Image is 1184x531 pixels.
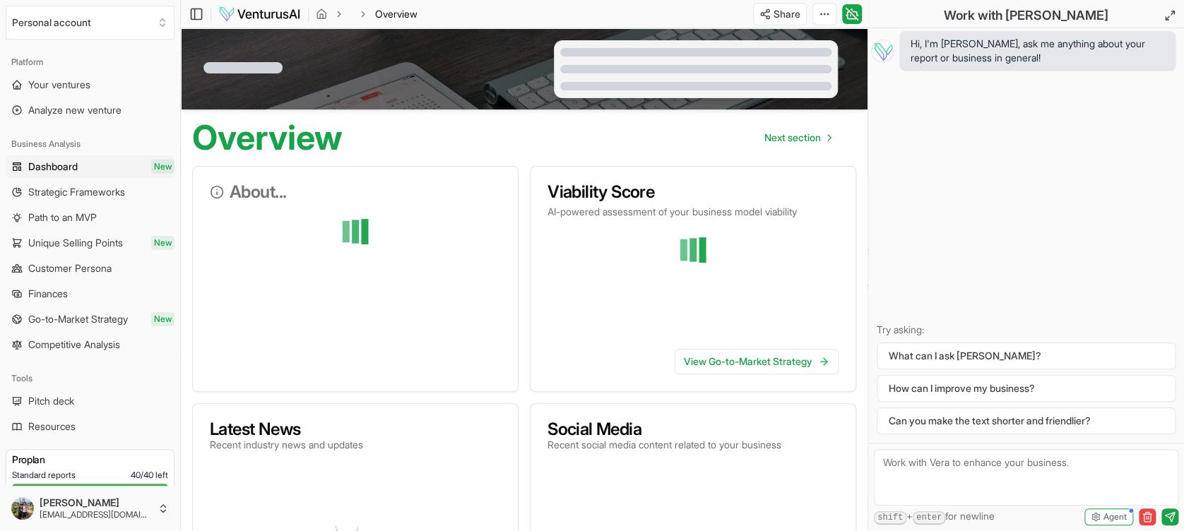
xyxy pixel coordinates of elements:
span: Share [774,7,800,21]
span: Next section [764,131,821,145]
p: Recent industry news and updates [210,438,363,452]
kbd: shift [874,511,906,525]
a: Customer Persona [6,257,174,280]
h3: About ... [210,184,501,201]
kbd: enter [913,511,945,525]
div: Business Analysis [6,133,174,155]
span: New [151,160,174,174]
span: Dashboard [28,160,78,174]
span: 40 / 40 left [131,470,168,481]
h1: Overview [192,121,343,155]
p: Recent social media content related to your business [547,438,781,452]
span: Go-to-Market Strategy [28,312,128,326]
a: Path to an MVP [6,206,174,229]
button: How can I improve my business? [877,375,1176,402]
button: What can I ask [PERSON_NAME]? [877,342,1176,369]
span: [EMAIL_ADDRESS][DOMAIN_NAME] [40,509,152,520]
span: Your ventures [28,78,90,92]
span: + for newline [874,509,995,525]
button: Can you make the text shorter and friendlier? [877,407,1176,434]
span: Overview [375,7,418,21]
button: [PERSON_NAME][EMAIL_ADDRESS][DOMAIN_NAME] [6,491,174,525]
a: View Go-to-Market Strategy [675,349,839,374]
a: DashboardNew [6,155,174,178]
span: Resources [28,419,76,434]
a: Go to next page [753,124,842,152]
a: Go-to-Market StrategyNew [6,308,174,330]
nav: breadcrumb [316,7,418,21]
span: Pitch deck [28,394,74,408]
img: Vera [871,40,894,62]
a: Competitive Analysis [6,333,174,356]
button: Share [753,3,807,25]
a: Finances [6,282,174,305]
span: Standard reports [12,470,76,481]
button: Select an organization [6,6,174,40]
span: Competitive Analysis [28,338,120,352]
h3: Pro plan [12,453,168,467]
button: Agent [1084,508,1133,525]
a: Unique Selling PointsNew [6,232,174,254]
span: Analyze new venture [28,103,122,117]
p: Try asking: [877,323,1176,337]
h3: Latest News [210,421,363,438]
h3: Viability Score [547,184,839,201]
span: Strategic Frameworks [28,185,125,199]
h3: Social Media [547,421,781,438]
div: Tools [6,367,174,390]
span: New [151,312,174,326]
span: Unique Selling Points [28,236,123,250]
h2: Work with [PERSON_NAME] [944,6,1108,25]
span: [PERSON_NAME] [40,496,152,509]
a: Pitch deck [6,390,174,412]
img: logo [218,6,301,23]
span: Finances [28,287,68,301]
img: ACg8ocK5GvR0zmbFT8nnRfSroFWB0Z_4VrJ6a2fg9iWDCNZ-z5XU4ubGsQ=s96-c [11,497,34,520]
a: Resources [6,415,174,438]
a: Strategic Frameworks [6,181,174,203]
p: AI-powered assessment of your business model viability [547,205,839,219]
div: Platform [6,51,174,73]
span: Agent [1103,511,1127,523]
nav: pagination [753,124,842,152]
span: Path to an MVP [28,210,97,225]
a: Your ventures [6,73,174,96]
span: New [151,236,174,250]
span: Hi, I'm [PERSON_NAME], ask me anything about your report or business in general! [911,37,1164,65]
a: Analyze new venture [6,99,174,121]
span: Customer Persona [28,261,112,275]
